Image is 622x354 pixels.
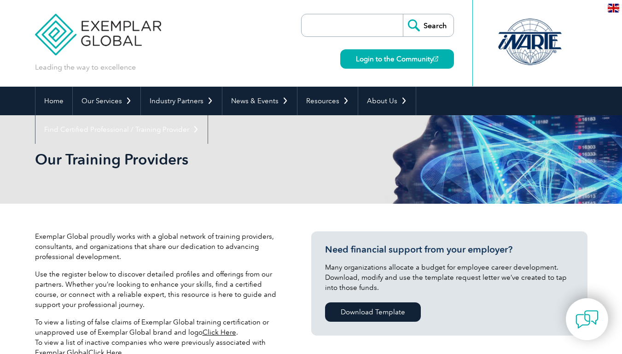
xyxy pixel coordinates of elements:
[203,328,236,336] a: Click Here
[325,244,574,255] h3: Need financial support from your employer?
[35,62,136,72] p: Leading the way to excellence
[340,49,454,69] a: Login to the Community
[35,115,208,144] a: Find Certified Professional / Training Provider
[575,308,599,331] img: contact-chat.png
[35,87,72,115] a: Home
[222,87,297,115] a: News & Events
[35,152,422,167] h2: Our Training Providers
[35,269,284,310] p: Use the register below to discover detailed profiles and offerings from our partners. Whether you...
[358,87,416,115] a: About Us
[325,262,574,293] p: Many organizations allocate a budget for employee career development. Download, modify and use th...
[73,87,140,115] a: Our Services
[35,231,284,262] p: Exemplar Global proudly works with a global network of training providers, consultants, and organ...
[433,56,438,61] img: open_square.png
[297,87,358,115] a: Resources
[608,4,619,12] img: en
[403,14,453,36] input: Search
[325,302,421,322] a: Download Template
[141,87,222,115] a: Industry Partners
